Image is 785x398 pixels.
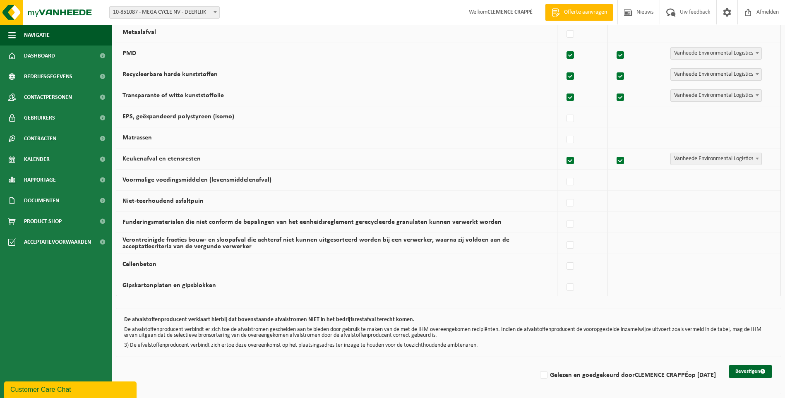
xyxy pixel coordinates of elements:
span: Bedrijfsgegevens [24,66,72,87]
label: Cellenbeton [122,261,156,268]
p: 3) De afvalstoffenproducent verbindt zich ertoe deze overeenkomst op het plaatsingsadres ter inza... [124,343,773,348]
span: Gebruikers [24,108,55,128]
span: Offerte aanvragen [562,8,609,17]
span: Vanheede Environmental Logistics [670,153,762,165]
a: Offerte aanvragen [545,4,613,21]
strong: CLEMENCE CRAPPÉ [635,372,688,379]
span: Vanheede Environmental Logistics [671,69,761,80]
span: Navigatie [24,25,50,46]
label: Keukenafval en etensresten [122,156,201,162]
span: Product Shop [24,211,62,232]
span: Contracten [24,128,56,149]
p: De afvalstoffenproducent verbindt er zich toe de afvalstromen gescheiden aan te bieden door gebru... [124,327,773,338]
span: Contactpersonen [24,87,72,108]
label: PMD [122,50,136,57]
span: Vanheede Environmental Logistics [671,90,761,101]
span: Vanheede Environmental Logistics [670,89,762,102]
span: Dashboard [24,46,55,66]
iframe: chat widget [4,380,138,398]
label: Funderingsmaterialen die niet conform de bepalingen van het eenheidsreglement gerecycleerde granu... [122,219,502,225]
label: Recycleerbare harde kunststoffen [122,71,218,78]
span: Vanheede Environmental Logistics [670,68,762,81]
strong: CLEMENCE CRAPPÉ [487,9,533,15]
label: Verontreinigde fracties bouw- en sloopafval die achteraf niet kunnen uitgesorteerd worden bij een... [122,237,509,250]
span: 10-851087 - MEGA CYCLE NV - DEERLIJK [110,7,219,18]
span: Vanheede Environmental Logistics [670,47,762,60]
label: Matrassen [122,134,152,141]
span: Documenten [24,190,59,211]
span: Kalender [24,149,50,170]
span: 10-851087 - MEGA CYCLE NV - DEERLIJK [109,6,220,19]
label: Transparante of witte kunststoffolie [122,92,224,99]
label: Metaalafval [122,29,156,36]
label: Voormalige voedingsmiddelen (levensmiddelenafval) [122,177,271,183]
label: Gipskartonplaten en gipsblokken [122,282,216,289]
button: Bevestigen [729,365,772,378]
label: EPS, geëxpandeerd polystyreen (isomo) [122,113,234,120]
label: Niet-teerhoudend asfaltpuin [122,198,204,204]
span: Acceptatievoorwaarden [24,232,91,252]
span: Vanheede Environmental Logistics [671,48,761,59]
b: De afvalstoffenproducent verklaart hierbij dat bovenstaande afvalstromen NIET in het bedrijfsrest... [124,316,415,323]
span: Vanheede Environmental Logistics [671,153,761,165]
label: Gelezen en goedgekeurd door op [DATE] [538,369,716,381]
span: Rapportage [24,170,56,190]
